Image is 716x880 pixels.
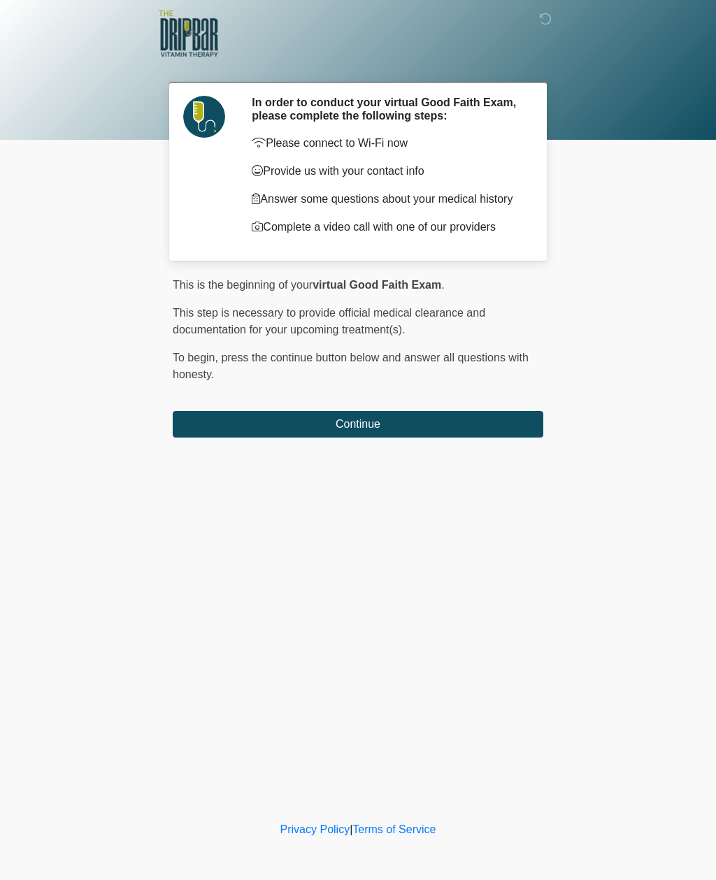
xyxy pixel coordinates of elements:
span: To begin, [173,352,221,363]
button: Continue [173,411,543,438]
span: . [441,279,444,291]
a: Privacy Policy [280,823,350,835]
img: Agent Avatar [183,96,225,138]
img: The DRIPBaR - Alamo Ranch SATX Logo [159,10,218,57]
span: This step is necessary to provide official medical clearance and documentation for your upcoming ... [173,307,485,336]
strong: virtual Good Faith Exam [313,279,441,291]
a: Terms of Service [352,823,436,835]
p: Please connect to Wi-Fi now [252,135,522,152]
span: press the continue button below and answer all questions with honesty. [173,352,529,380]
a: | [350,823,352,835]
p: Complete a video call with one of our providers [252,219,522,236]
p: Answer some questions about your medical history [252,191,522,208]
h2: In order to conduct your virtual Good Faith Exam, please complete the following steps: [252,96,522,122]
p: Provide us with your contact info [252,163,522,180]
span: This is the beginning of your [173,279,313,291]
